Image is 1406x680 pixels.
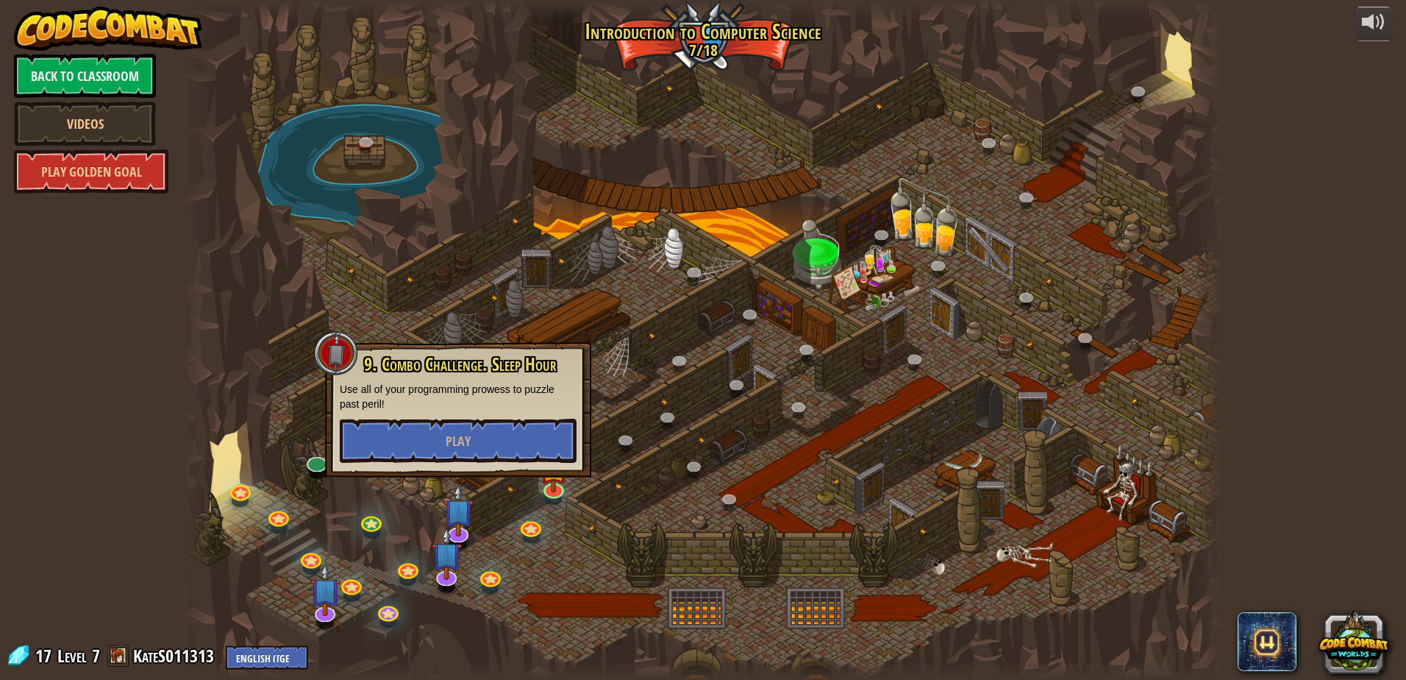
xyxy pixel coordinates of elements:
[432,528,462,581] img: level-banner-unstarted-subscriber.png
[14,54,156,98] a: Back to Classroom
[310,564,340,617] img: level-banner-unstarted-subscriber.png
[340,382,577,411] p: Use all of your programming prowess to puzzle past peril!
[57,644,87,668] span: Level
[443,485,473,537] img: level-banner-unstarted-subscriber.png
[14,7,202,51] img: CodeCombat - Learn how to code by playing a game
[35,644,56,667] span: 17
[92,644,100,667] span: 7
[133,644,218,667] a: KateS011313
[14,149,168,194] a: Play Golden Goal
[446,432,471,450] span: Play
[14,102,156,146] a: Videos
[1355,7,1392,41] button: Adjust volume
[340,419,577,463] button: Play
[540,445,568,492] img: level-banner-started.png
[364,352,557,377] span: 9. Combo Challenge. Sleep Hour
